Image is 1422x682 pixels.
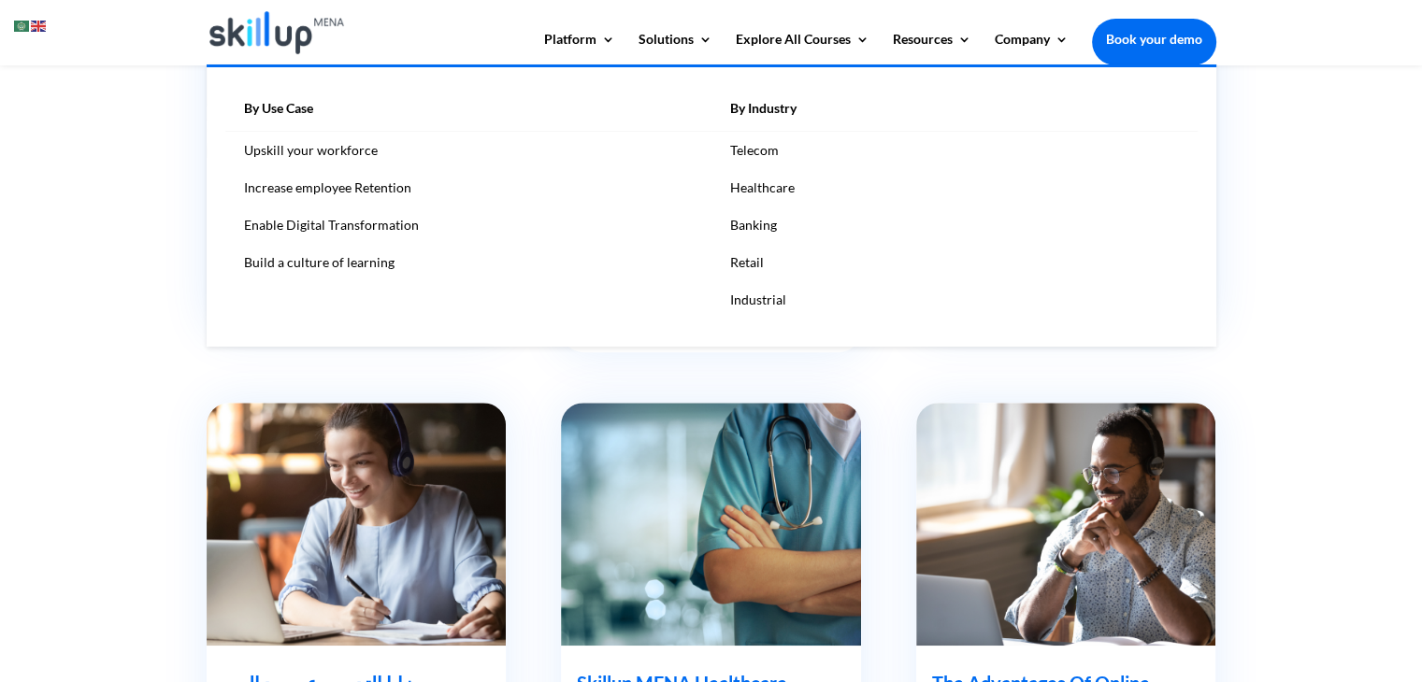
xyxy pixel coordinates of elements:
[893,33,971,64] a: Resources
[711,281,1198,319] a: Industrial
[31,21,46,32] img: en
[711,206,1198,244] a: Banking
[1329,592,1422,682] iframe: Chat Widget
[561,403,860,646] img: Infographic-Skillup MENA Healthcare Industry EditionSkillup MENA Healthcare Industry Edition
[736,33,869,64] a: Explore All Courses
[711,132,1198,169] a: Telecom
[14,21,29,32] img: ar
[544,33,615,64] a: Platform
[916,403,1215,646] img: The Advantages Of Online Learning Today- Infographic
[209,11,345,54] img: Skillup Mena
[225,206,711,244] a: Enable Digital Transformation
[31,14,48,35] a: English
[711,95,1198,132] a: By Industry
[639,33,712,64] a: Solutions
[225,132,711,169] a: Upskill your workforce
[14,14,31,35] a: Arabic
[225,95,711,132] a: By Use Case
[711,244,1198,281] a: Retail
[995,33,1069,64] a: Company
[225,244,711,281] a: Build a culture of learning
[225,169,711,206] a: Increase employee Retention
[1092,19,1216,60] a: Book your demo
[207,403,506,646] img: Rectangle 2747 (2)
[711,169,1198,206] a: Healthcare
